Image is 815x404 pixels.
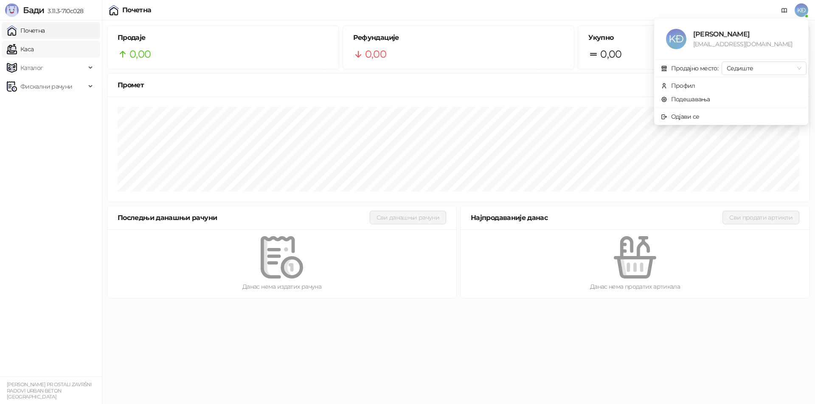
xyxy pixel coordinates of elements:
a: Почетна [7,22,45,39]
h5: Рефундације [353,33,564,43]
span: 3.11.3-710c028 [44,7,83,15]
div: Најпродаваније данас [471,212,722,223]
div: Продајно место: [671,64,718,73]
div: [PERSON_NAME] [693,29,796,39]
h5: Укупно [588,33,799,43]
span: 0,00 [129,46,151,62]
div: [EMAIL_ADDRESS][DOMAIN_NAME] [693,39,796,49]
div: Одјави се [671,112,700,121]
span: Каталог [20,59,43,76]
a: Документација [778,3,791,17]
img: Logo [5,3,19,17]
a: Подешавања [661,95,710,103]
span: KĐ [795,3,808,17]
div: Промет [118,80,799,90]
span: Фискални рачуни [20,78,72,95]
div: Почетна [122,7,152,14]
span: KĐ [666,29,686,49]
div: Профил [671,81,695,90]
button: Сви продати артикли [722,211,799,224]
h5: Продаје [118,33,329,43]
span: Седиште [727,62,801,75]
small: [PERSON_NAME] PR OSTALI ZAVRŠNI RADOVI URBAN BETON [GEOGRAPHIC_DATA] [7,382,92,400]
span: 0,00 [600,46,621,62]
span: Бади [23,5,44,15]
div: Данас нема продатих артикала [474,282,796,291]
a: Каса [7,41,34,58]
div: Данас нема издатих рачуна [121,282,443,291]
button: Сви данашњи рачуни [370,211,446,224]
div: Последњи данашњи рачуни [118,212,370,223]
span: 0,00 [365,46,386,62]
